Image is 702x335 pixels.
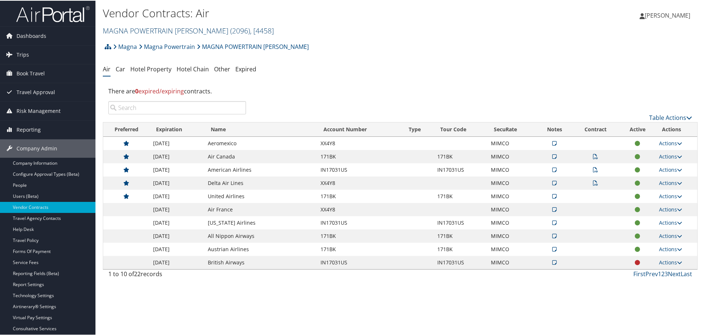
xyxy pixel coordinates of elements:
[659,205,682,212] a: Actions
[108,269,246,281] div: 1 to 10 of records
[149,255,204,268] td: [DATE]
[434,189,487,202] td: 171BK
[139,39,195,53] a: Magna Powertrain
[434,149,487,163] td: 171BK
[659,192,682,199] a: Actions
[103,25,274,35] a: MAGNA POWERTRAIN [PERSON_NAME]
[17,26,46,44] span: Dashboards
[487,242,537,255] td: MIMCO
[659,152,682,159] a: Actions
[487,176,537,189] td: MIMCO
[661,269,665,277] a: 2
[619,122,656,136] th: Active: activate to sort column ascending
[17,64,45,82] span: Book Travel
[149,163,204,176] td: [DATE]
[204,122,317,136] th: Name: activate to sort column ascending
[317,215,402,229] td: IN17031US
[655,122,697,136] th: Actions
[649,113,692,121] a: Table Actions
[204,255,317,268] td: British Airways
[149,189,204,202] td: [DATE]
[572,122,619,136] th: Contract: activate to sort column ascending
[659,232,682,239] a: Actions
[177,64,209,72] a: Hotel Chain
[103,81,698,100] div: There are contracts.
[659,165,682,172] a: Actions
[645,11,690,19] span: [PERSON_NAME]
[149,202,204,215] td: [DATE]
[204,215,317,229] td: [US_STATE] Airlines
[317,122,402,136] th: Account Number: activate to sort column ascending
[659,218,682,225] a: Actions
[668,269,681,277] a: Next
[434,242,487,255] td: 171BK
[434,255,487,268] td: IN17031US
[317,229,402,242] td: 171BK
[17,82,55,101] span: Travel Approval
[659,179,682,186] a: Actions
[487,189,537,202] td: MIMCO
[149,136,204,149] td: [DATE]
[402,122,434,136] th: Type: activate to sort column ascending
[230,25,250,35] span: ( 2096 )
[317,189,402,202] td: 171BK
[116,64,125,72] a: Car
[633,269,645,277] a: First
[681,269,692,277] a: Last
[487,163,537,176] td: MIMCO
[434,163,487,176] td: IN17031US
[130,64,171,72] a: Hotel Property
[487,202,537,215] td: MIMCO
[17,101,61,120] span: Risk Management
[658,269,661,277] a: 1
[204,136,317,149] td: Aeromexico
[659,245,682,252] a: Actions
[317,163,402,176] td: IN17031US
[17,139,57,157] span: Company Admin
[434,122,487,136] th: Tour Code: activate to sort column ascending
[487,122,537,136] th: SecuRate: activate to sort column ascending
[434,215,487,229] td: IN17031US
[149,176,204,189] td: [DATE]
[103,122,149,136] th: Preferred: activate to sort column ascending
[149,229,204,242] td: [DATE]
[640,4,698,26] a: [PERSON_NAME]
[317,202,402,215] td: XX4Y8
[204,163,317,176] td: American Airlines
[645,269,658,277] a: Prev
[204,189,317,202] td: United Airlines
[487,215,537,229] td: MIMCO
[134,269,141,277] span: 22
[149,122,204,136] th: Expiration: activate to sort column ascending
[149,215,204,229] td: [DATE]
[487,149,537,163] td: MIMCO
[204,202,317,215] td: Air France
[204,149,317,163] td: Air Canada
[434,229,487,242] td: 171BK
[665,269,668,277] a: 3
[659,139,682,146] a: Actions
[487,229,537,242] td: MIMCO
[317,255,402,268] td: IN17031US
[103,5,499,20] h1: Vendor Contracts: Air
[204,229,317,242] td: All Nippon Airways
[149,242,204,255] td: [DATE]
[487,255,537,268] td: MIMCO
[113,39,137,53] a: Magna
[204,242,317,255] td: Austrian Airlines
[317,136,402,149] td: XX4Y8
[135,86,184,95] span: expired/expiring
[487,136,537,149] td: MIMCO
[17,120,41,138] span: Reporting
[17,45,29,63] span: Trips
[317,149,402,163] td: 171BK
[235,64,256,72] a: Expired
[537,122,572,136] th: Notes: activate to sort column ascending
[149,149,204,163] td: [DATE]
[204,176,317,189] td: Delta Air Lines
[250,25,274,35] span: , [ 4458 ]
[16,5,90,22] img: airportal-logo.png
[659,258,682,265] a: Actions
[103,64,111,72] a: Air
[108,100,246,114] input: Search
